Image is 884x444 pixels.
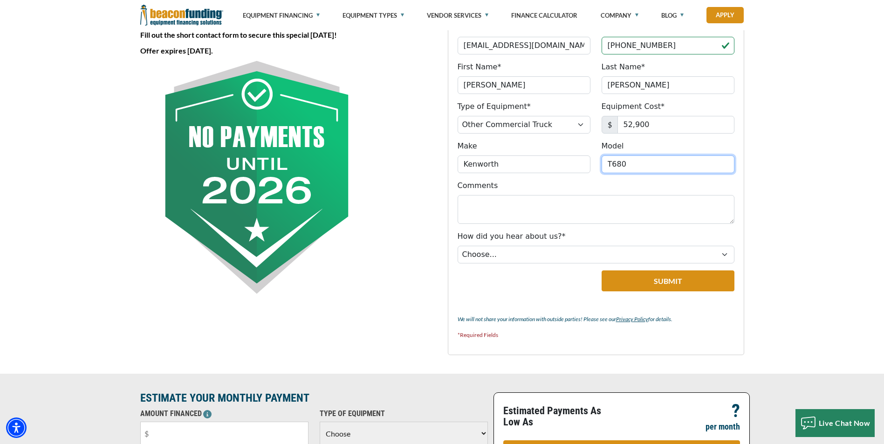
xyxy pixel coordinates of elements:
[458,330,734,341] p: *Required Fields
[458,76,590,94] input: John
[140,408,308,419] p: AMOUNT FINANCED
[819,418,870,427] span: Live Chat Now
[602,76,734,94] input: Doe
[602,37,734,54] input: (555) 555-5555
[795,409,875,437] button: Live Chat Now
[617,116,734,134] input: 50,000
[503,405,616,428] p: Estimated Payments As Low As
[140,30,337,39] strong: Fill out the short contact form to secure this special [DATE]!
[732,405,740,417] p: ?
[458,270,571,299] iframe: reCAPTCHA
[140,392,488,404] p: ESTIMATE YOUR MONTHLY PAYMENT
[6,417,27,438] div: Accessibility Menu
[602,116,618,134] span: $
[320,408,488,419] p: TYPE OF EQUIPMENT
[602,61,645,73] label: Last Name*
[458,37,590,54] input: jdoe@gmail.com
[602,270,734,291] button: Submit
[140,61,373,294] img: No Payments Until 2026
[602,101,665,112] label: Equipment Cost*
[602,141,624,152] label: Model
[706,421,740,432] p: per month
[458,141,477,152] label: Make
[458,180,498,191] label: Comments
[616,316,648,323] a: Privacy Policy
[706,7,744,23] a: Apply
[458,61,501,73] label: First Name*
[458,231,566,242] label: How did you hear about us?*
[458,101,531,112] label: Type of Equipment*
[458,314,734,325] p: We will not share your information with outside parties! Please see our for details.
[140,46,213,55] strong: Offer expires [DATE].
